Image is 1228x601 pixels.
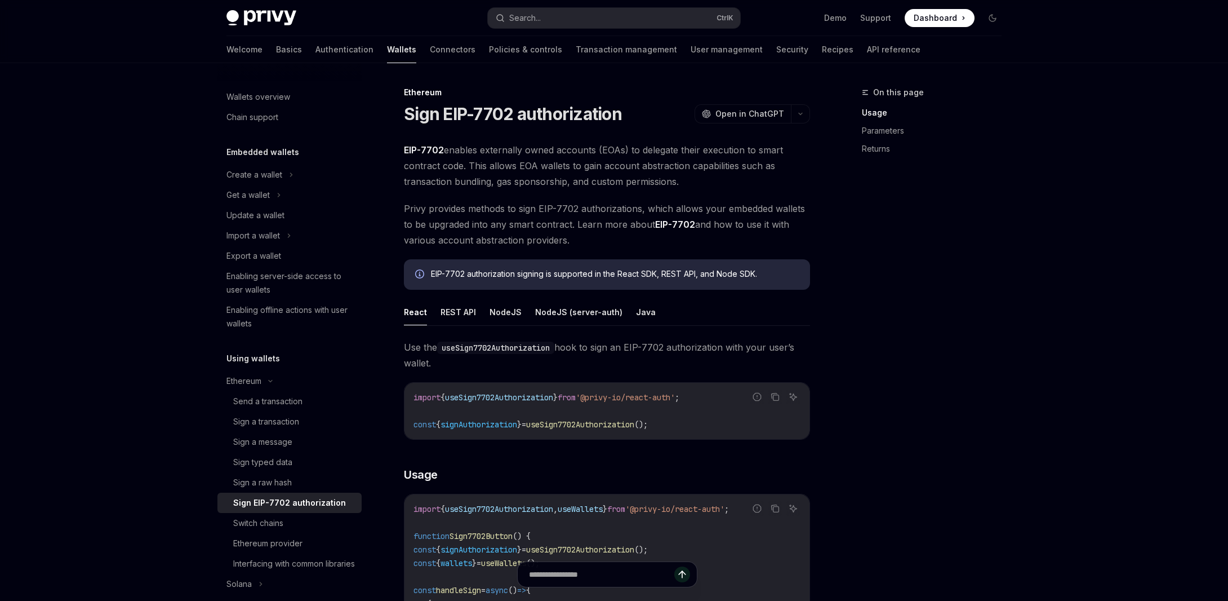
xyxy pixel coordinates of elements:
[226,90,290,104] div: Wallets overview
[526,558,540,568] span: ();
[441,504,445,514] span: {
[750,501,764,516] button: Report incorrect code
[413,545,436,555] span: const
[233,395,302,408] div: Send a transaction
[226,111,278,124] div: Chain support
[226,229,280,242] div: Import a wallet
[535,299,622,325] button: NodeJS (server-auth)
[226,249,281,263] div: Export a wallet
[233,496,346,510] div: Sign EIP-7702 authorization
[415,269,426,281] svg: Info
[217,412,362,432] a: Sign a transaction
[226,10,296,26] img: dark logo
[226,374,261,388] div: Ethereum
[404,104,622,124] h1: Sign EIP-7702 authorization
[472,558,477,568] span: }
[553,392,558,403] span: }
[404,142,810,189] span: enables externally owned accounts (EOAs) to delegate their execution to smart contract code. This...
[217,554,362,574] a: Interfacing with common libraries
[217,391,362,412] a: Send a transaction
[233,435,292,449] div: Sign a message
[404,467,438,483] span: Usage
[634,419,648,430] span: ();
[576,392,675,403] span: '@privy-io/react-auth'
[768,390,782,404] button: Copy the contents from the code block
[873,86,924,99] span: On this page
[517,419,522,430] span: }
[217,246,362,266] a: Export a wallet
[226,269,355,297] div: Enabling server-side access to user wallets
[576,36,677,63] a: Transaction management
[636,299,656,325] button: Java
[517,545,522,555] span: }
[786,390,800,404] button: Ask AI
[558,392,576,403] span: from
[233,516,283,530] div: Switch chains
[488,8,740,28] button: Search...CtrlK
[413,419,436,430] span: const
[233,415,299,428] div: Sign a transaction
[481,558,526,568] span: useWallets
[441,545,517,555] span: signAuthorization
[404,201,810,248] span: Privy provides methods to sign EIP-7702 authorizations, which allows your embedded wallets to be ...
[233,557,355,571] div: Interfacing with common libraries
[233,476,292,489] div: Sign a raw hash
[217,205,362,226] a: Update a wallet
[768,501,782,516] button: Copy the contents from the code block
[217,266,362,300] a: Enabling server-side access to user wallets
[217,107,362,127] a: Chain support
[634,545,648,555] span: ();
[436,419,441,430] span: {
[217,452,362,472] a: Sign typed data
[437,342,554,354] code: useSign7702Authorization
[675,392,679,403] span: ;
[822,36,853,63] a: Recipes
[490,299,522,325] button: NodeJS
[655,219,695,231] a: EIP-7702
[489,36,562,63] a: Policies & controls
[217,472,362,493] a: Sign a raw hash
[724,504,729,514] span: ;
[450,531,513,541] span: Sign7702Button
[625,504,724,514] span: '@privy-io/react-auth'
[776,36,808,63] a: Security
[441,299,476,325] button: REST API
[413,531,450,541] span: function
[441,558,472,568] span: wallets
[786,501,800,516] button: Ask AI
[715,108,784,120] span: Open in ChatGPT
[226,36,262,63] a: Welcome
[404,299,427,325] button: React
[750,390,764,404] button: Report incorrect code
[226,352,280,365] h5: Using wallets
[695,104,791,123] button: Open in ChatGPT
[441,392,445,403] span: {
[445,504,553,514] span: useSign7702Authorization
[513,531,531,541] span: () {
[315,36,373,63] a: Authentication
[441,419,517,430] span: signAuthorization
[226,577,252,591] div: Solana
[558,504,603,514] span: useWallets
[413,504,441,514] span: import
[477,558,481,568] span: =
[404,87,810,98] div: Ethereum
[233,456,292,469] div: Sign typed data
[217,300,362,334] a: Enabling offline actions with user wallets
[217,493,362,513] a: Sign EIP-7702 authorization
[862,140,1011,158] a: Returns
[526,545,634,555] span: useSign7702Authorization
[430,36,475,63] a: Connectors
[984,9,1002,27] button: Toggle dark mode
[233,537,302,550] div: Ethereum provider
[607,504,625,514] span: from
[387,36,416,63] a: Wallets
[226,168,282,182] div: Create a wallet
[914,12,957,24] span: Dashboard
[436,558,441,568] span: {
[431,268,799,281] div: EIP-7702 authorization signing is supported in the React SDK, REST API, and Node SDK.
[522,545,526,555] span: =
[526,419,634,430] span: useSign7702Authorization
[691,36,763,63] a: User management
[445,392,553,403] span: useSign7702Authorization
